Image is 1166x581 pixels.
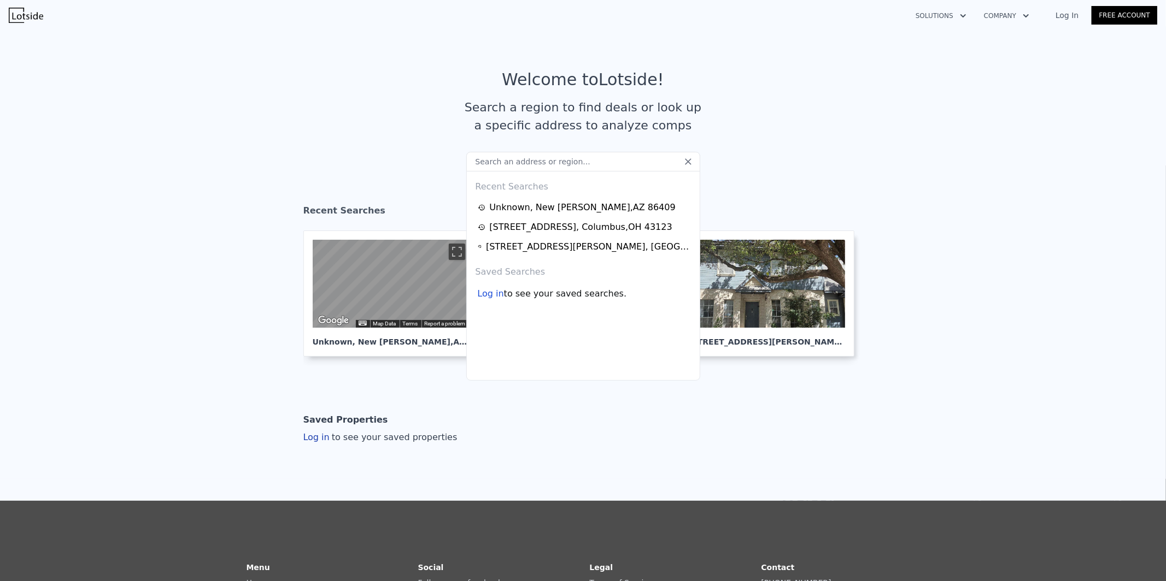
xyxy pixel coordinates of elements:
a: Terms [403,321,418,327]
div: [STREET_ADDRESS] , Columbus , OH 43123 [490,221,672,234]
div: [STREET_ADDRESS][PERSON_NAME] , [GEOGRAPHIC_DATA] , [GEOGRAPHIC_DATA] 78109 [486,240,692,253]
div: Saved Properties [303,409,388,431]
a: [STREET_ADDRESS], Columbus,OH 43123 [478,221,692,234]
img: Lotside [9,8,43,23]
div: Recent Searches [303,195,863,230]
div: Recent Searches [471,171,695,198]
div: Search a region to find deals or look up a specific address to analyze comps [461,98,706,134]
a: [STREET_ADDRESS][PERSON_NAME], [GEOGRAPHIC_DATA],[GEOGRAPHIC_DATA] 78109 [478,240,692,253]
button: Map Data [373,320,396,328]
div: Log in [303,431,458,444]
div: Welcome to Lotside ! [502,70,664,90]
button: Keyboard shortcuts [359,321,366,325]
div: Log in [478,287,504,300]
div: Map [313,240,469,328]
button: Company [975,6,1038,26]
span: to see your saved properties [330,432,458,442]
div: Unknown , New [PERSON_NAME] , AZ 86409 [490,201,676,214]
strong: Social [418,563,444,572]
div: [STREET_ADDRESS][PERSON_NAME] , [GEOGRAPHIC_DATA] [689,328,845,347]
strong: Contact [761,563,795,572]
a: Unknown, New [PERSON_NAME],AZ 86409 [478,201,692,214]
a: Open this area in Google Maps (opens a new window) [315,313,351,328]
div: Unknown , New [PERSON_NAME] [313,328,469,347]
div: Saved Searches [471,257,695,283]
a: [STREET_ADDRESS][PERSON_NAME], [GEOGRAPHIC_DATA] [679,230,863,357]
strong: Menu [247,563,270,572]
div: Street View [313,240,469,328]
strong: Legal [590,563,613,572]
span: to see your saved searches. [504,287,626,300]
a: Log In [1042,10,1092,21]
span: , AZ 86409 [450,337,494,346]
a: Free Account [1092,6,1157,25]
button: Solutions [907,6,975,26]
input: Search an address or region... [466,152,700,171]
a: Map Unknown, New [PERSON_NAME],AZ 86409 [303,230,487,357]
a: Report a problem [425,321,466,327]
button: Toggle fullscreen view [449,244,465,260]
img: Google [315,313,351,328]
